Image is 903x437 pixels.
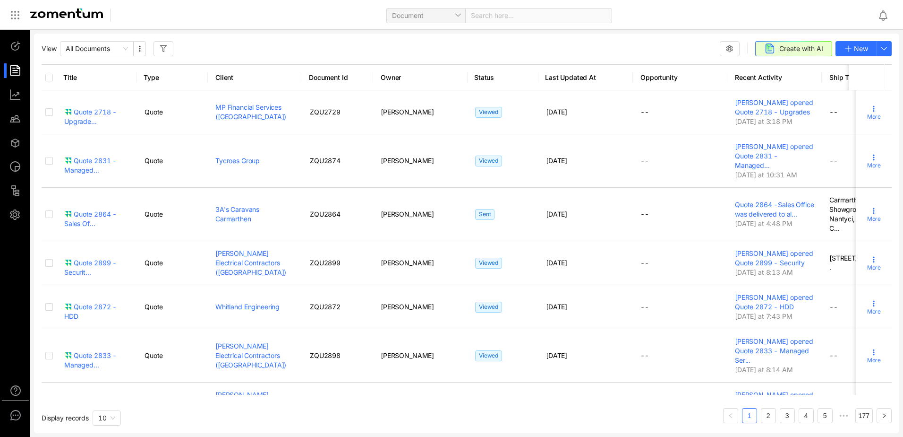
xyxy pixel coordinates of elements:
[42,414,89,422] span: Display records
[854,44,868,54] span: New
[735,293,814,320] a: [PERSON_NAME] opened Quote 2872 - HDD[DATE] at 7:43 PM
[742,408,757,423] li: 1
[373,241,468,285] td: [PERSON_NAME]
[64,258,129,277] div: Quote 2899 - Securit...
[855,408,873,423] li: 177
[829,302,894,312] div: --
[137,329,208,383] td: Quote
[137,90,208,134] td: Quote
[633,134,727,188] td: --
[30,9,103,18] img: Zomentum Logo
[373,90,468,134] td: [PERSON_NAME]
[867,356,881,365] span: More
[867,113,881,121] span: More
[302,383,373,427] td: ZQU2843
[373,134,468,188] td: [PERSON_NAME]
[633,285,727,329] td: --
[215,342,286,369] a: [PERSON_NAME] Electrical Contractors ([GEOGRAPHIC_DATA])
[735,142,814,179] a: [PERSON_NAME] opened Quote 2831 - Managed...[DATE] at 10:31 AM
[836,408,852,423] li: Next 5 Pages
[735,219,792,227] span: [DATE] at 4:48 PM
[735,200,814,227] a: Quote 2864 -Sales Office was delivered to al...[DATE] at 4:48 PM
[799,408,814,423] li: 4
[735,293,813,311] span: [PERSON_NAME] opened Quote 2872 - HDD
[735,98,814,125] a: [PERSON_NAME] opened Quote 2718 - Upgrades[DATE] at 3:18 PM
[829,156,894,166] div: --
[829,253,894,272] div: [STREET_ADDRESS]...
[877,4,896,26] div: Notifications
[780,408,795,423] li: 3
[867,307,881,316] span: More
[475,156,502,166] span: Viewed
[538,134,633,188] td: [DATE]
[735,337,814,374] a: [PERSON_NAME] opened Quote 2833 - Managed Ser...[DATE] at 8:14 AM
[867,215,881,223] span: More
[373,64,468,90] th: Owner
[475,350,502,361] span: Viewed
[64,351,129,370] div: Quote 2833 - Managed...
[98,414,107,422] span: 10
[64,156,129,175] div: Quote 2831 - Managed...
[392,9,460,23] span: Document
[475,258,502,269] span: Viewed
[538,241,633,285] td: [DATE]
[867,263,881,272] span: More
[881,413,887,419] span: right
[63,73,125,82] span: Title
[64,351,129,360] a: Quote 2833 - Managed...
[735,117,792,125] span: [DATE] at 3:18 PM
[755,41,832,56] button: Create with AI
[633,329,727,383] td: --
[727,64,822,90] th: Recent Activity
[822,64,902,90] th: Ship To Address
[836,408,852,423] span: •••
[877,408,892,423] button: right
[64,210,129,219] a: Quote 2864 -Sales Of...
[373,383,468,427] td: [PERSON_NAME]
[735,201,814,218] span: Quote 2864 -Sales Office was delivered to al...
[735,312,792,320] span: [DATE] at 7:43 PM
[818,408,833,423] li: 5
[633,188,727,241] td: --
[215,391,282,418] a: [PERSON_NAME] [PERSON_NAME] and Hood
[64,302,129,312] a: Quote 2872 - HDD
[538,383,633,427] td: [DATE]
[829,351,894,360] div: --
[735,98,813,116] span: [PERSON_NAME] opened Quote 2718 - Upgrades
[137,285,208,329] td: Quote
[835,41,877,56] button: New
[633,90,727,134] td: --
[538,90,633,134] td: [DATE]
[735,390,814,418] a: [PERSON_NAME] opened Quote 1130/2[DATE] at 2:34 PM
[373,188,468,241] td: [PERSON_NAME]
[144,73,196,82] span: Type
[137,134,208,188] td: Quote
[856,409,872,423] a: 177
[302,241,373,285] td: ZQU2899
[64,258,129,268] a: Quote 2899 - Securit...
[735,366,793,374] span: [DATE] at 8:14 AM
[545,73,621,82] span: Last Updated At
[723,408,738,423] button: left
[474,73,527,82] span: Status
[475,209,494,220] span: Sent
[137,188,208,241] td: Quote
[302,329,373,383] td: ZQU2898
[877,408,892,423] li: Next Page
[829,107,894,117] div: --
[780,409,794,423] a: 3
[742,409,757,423] a: 1
[64,107,129,117] a: Quote 2718 - Upgrade...
[64,107,129,126] div: Quote 2718 - Upgrade...
[66,42,128,56] span: All Documents
[735,142,813,169] span: [PERSON_NAME] opened Quote 2831 - Managed...
[829,195,894,233] div: Carmarthen Showground, Nantyci, Carmarthen, C...
[373,329,468,383] td: [PERSON_NAME]
[867,161,881,170] span: More
[723,408,738,423] li: Previous Page
[735,249,814,276] a: [PERSON_NAME] opened Quote 2899 - Security[DATE] at 8:13 AM
[302,134,373,188] td: ZQU2874
[761,408,776,423] li: 2
[779,44,823,54] span: Create with AI
[761,409,775,423] a: 2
